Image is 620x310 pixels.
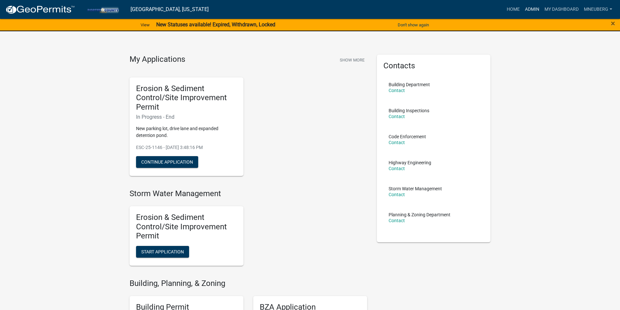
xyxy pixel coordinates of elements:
[389,114,405,119] a: Contact
[136,114,237,120] h6: In Progress - End
[389,212,450,217] p: Planning & Zoning Department
[389,108,429,113] p: Building Inspections
[389,186,442,191] p: Storm Water Management
[542,3,581,16] a: My Dashboard
[504,3,522,16] a: Home
[389,166,405,171] a: Contact
[389,134,426,139] p: Code Enforcement
[131,4,209,15] a: [GEOGRAPHIC_DATA], [US_STATE]
[136,144,237,151] p: ESC-25-1146 - [DATE] 3:48:16 PM
[156,21,275,28] strong: New Statuses available! Expired, Withdrawn, Locked
[130,279,367,288] h4: Building, Planning, & Zoning
[136,213,237,241] h5: Erosion & Sediment Control/Site Improvement Permit
[136,156,198,168] button: Continue Application
[138,20,152,30] a: View
[80,5,125,14] img: Porter County, Indiana
[141,249,184,254] span: Start Application
[611,19,615,28] span: ×
[389,140,405,145] a: Contact
[383,61,484,71] h5: Contacts
[136,246,189,258] button: Start Application
[611,20,615,27] button: Close
[389,82,430,87] p: Building Department
[136,125,237,139] p: New parking lot, drive lane and expanded detention pond.
[395,20,432,30] button: Don't show again
[522,3,542,16] a: Admin
[581,3,615,16] a: MNeuberg
[389,88,405,93] a: Contact
[136,84,237,112] h5: Erosion & Sediment Control/Site Improvement Permit
[337,55,367,65] button: Show More
[130,55,185,64] h4: My Applications
[130,189,367,198] h4: Storm Water Management
[389,218,405,223] a: Contact
[389,192,405,197] a: Contact
[389,160,431,165] p: Highway Engineering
